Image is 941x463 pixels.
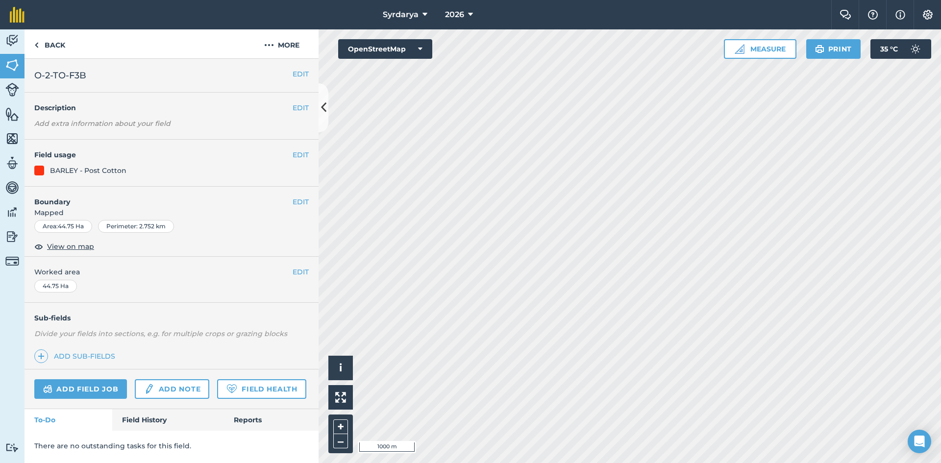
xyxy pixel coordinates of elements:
h4: Sub-fields [25,313,319,323]
p: There are no outstanding tasks for this field. [34,440,309,451]
button: Measure [724,39,796,59]
img: svg+xml;base64,PD94bWwgdmVyc2lvbj0iMS4wIiBlbmNvZGluZz0idXRmLTgiPz4KPCEtLSBHZW5lcmF0b3I6IEFkb2JlIE... [5,180,19,195]
img: svg+xml;base64,PHN2ZyB4bWxucz0iaHR0cDovL3d3dy53My5vcmcvMjAwMC9zdmciIHdpZHRoPSIyMCIgaGVpZ2h0PSIyNC... [264,39,274,51]
div: Area : 44.75 Ha [34,220,92,233]
button: View on map [34,241,94,252]
span: O-2-TO-F3B [34,69,86,82]
div: BARLEY - Post Cotton [50,165,126,176]
button: EDIT [293,267,309,277]
img: svg+xml;base64,PD94bWwgdmVyc2lvbj0iMS4wIiBlbmNvZGluZz0idXRmLTgiPz4KPCEtLSBHZW5lcmF0b3I6IEFkb2JlIE... [5,156,19,171]
img: svg+xml;base64,PHN2ZyB4bWxucz0iaHR0cDovL3d3dy53My5vcmcvMjAwMC9zdmciIHdpZHRoPSIxOSIgaGVpZ2h0PSIyNC... [815,43,824,55]
img: svg+xml;base64,PHN2ZyB4bWxucz0iaHR0cDovL3d3dy53My5vcmcvMjAwMC9zdmciIHdpZHRoPSI1NiIgaGVpZ2h0PSI2MC... [5,107,19,122]
img: Ruler icon [735,44,744,54]
h4: Boundary [25,187,293,207]
button: OpenStreetMap [338,39,432,59]
img: svg+xml;base64,PD94bWwgdmVyc2lvbj0iMS4wIiBlbmNvZGluZz0idXRmLTgiPz4KPCEtLSBHZW5lcmF0b3I6IEFkb2JlIE... [5,254,19,268]
div: Open Intercom Messenger [908,430,931,453]
span: Worked area [34,267,309,277]
em: Divide your fields into sections, e.g. for multiple crops or grazing blocks [34,329,287,338]
img: Two speech bubbles overlapping with the left bubble in the forefront [840,10,851,20]
img: fieldmargin Logo [10,7,25,23]
h4: Field usage [34,149,293,160]
img: Four arrows, one pointing top left, one top right, one bottom right and the last bottom left [335,392,346,403]
a: Reports [224,409,319,431]
a: Add note [135,379,209,399]
span: Syrdarya [383,9,419,21]
a: Field History [112,409,223,431]
button: + [333,419,348,434]
button: EDIT [293,69,309,79]
img: svg+xml;base64,PD94bWwgdmVyc2lvbj0iMS4wIiBlbmNvZGluZz0idXRmLTgiPz4KPCEtLSBHZW5lcmF0b3I6IEFkb2JlIE... [5,83,19,97]
img: svg+xml;base64,PHN2ZyB4bWxucz0iaHR0cDovL3d3dy53My5vcmcvMjAwMC9zdmciIHdpZHRoPSI1NiIgaGVpZ2h0PSI2MC... [5,131,19,146]
h4: Description [34,102,309,113]
img: A question mark icon [867,10,879,20]
span: 35 ° C [880,39,898,59]
em: Add extra information about your field [34,119,171,128]
img: A cog icon [922,10,934,20]
span: i [339,362,342,374]
img: svg+xml;base64,PD94bWwgdmVyc2lvbj0iMS4wIiBlbmNvZGluZz0idXRmLTgiPz4KPCEtLSBHZW5lcmF0b3I6IEFkb2JlIE... [5,33,19,48]
img: svg+xml;base64,PD94bWwgdmVyc2lvbj0iMS4wIiBlbmNvZGluZz0idXRmLTgiPz4KPCEtLSBHZW5lcmF0b3I6IEFkb2JlIE... [5,443,19,452]
a: Back [25,29,75,58]
img: svg+xml;base64,PHN2ZyB4bWxucz0iaHR0cDovL3d3dy53My5vcmcvMjAwMC9zdmciIHdpZHRoPSIxNyIgaGVpZ2h0PSIxNy... [895,9,905,21]
a: Field Health [217,379,306,399]
span: Mapped [25,207,319,218]
button: EDIT [293,149,309,160]
button: 35 °C [870,39,931,59]
a: To-Do [25,409,112,431]
img: svg+xml;base64,PHN2ZyB4bWxucz0iaHR0cDovL3d3dy53My5vcmcvMjAwMC9zdmciIHdpZHRoPSIxOCIgaGVpZ2h0PSIyNC... [34,241,43,252]
img: svg+xml;base64,PHN2ZyB4bWxucz0iaHR0cDovL3d3dy53My5vcmcvMjAwMC9zdmciIHdpZHRoPSI5IiBoZWlnaHQ9IjI0Ii... [34,39,39,51]
img: svg+xml;base64,PHN2ZyB4bWxucz0iaHR0cDovL3d3dy53My5vcmcvMjAwMC9zdmciIHdpZHRoPSIxNCIgaGVpZ2h0PSIyNC... [38,350,45,362]
img: svg+xml;base64,PD94bWwgdmVyc2lvbj0iMS4wIiBlbmNvZGluZz0idXRmLTgiPz4KPCEtLSBHZW5lcmF0b3I6IEFkb2JlIE... [43,383,52,395]
img: svg+xml;base64,PHN2ZyB4bWxucz0iaHR0cDovL3d3dy53My5vcmcvMjAwMC9zdmciIHdpZHRoPSI1NiIgaGVpZ2h0PSI2MC... [5,58,19,73]
button: i [328,356,353,380]
span: View on map [47,241,94,252]
img: svg+xml;base64,PD94bWwgdmVyc2lvbj0iMS4wIiBlbmNvZGluZz0idXRmLTgiPz4KPCEtLSBHZW5lcmF0b3I6IEFkb2JlIE... [144,383,154,395]
div: 44.75 Ha [34,280,77,292]
a: Add field job [34,379,127,399]
img: svg+xml;base64,PD94bWwgdmVyc2lvbj0iMS4wIiBlbmNvZGluZz0idXRmLTgiPz4KPCEtLSBHZW5lcmF0b3I6IEFkb2JlIE... [5,205,19,219]
button: – [333,434,348,448]
div: Perimeter : 2.752 km [98,220,174,233]
button: EDIT [293,102,309,113]
img: svg+xml;base64,PD94bWwgdmVyc2lvbj0iMS4wIiBlbmNvZGluZz0idXRmLTgiPz4KPCEtLSBHZW5lcmF0b3I6IEFkb2JlIE... [5,229,19,244]
button: More [245,29,319,58]
a: Add sub-fields [34,349,119,363]
button: EDIT [293,196,309,207]
span: 2026 [445,9,464,21]
img: svg+xml;base64,PD94bWwgdmVyc2lvbj0iMS4wIiBlbmNvZGluZz0idXRmLTgiPz4KPCEtLSBHZW5lcmF0b3I6IEFkb2JlIE... [906,39,925,59]
button: Print [806,39,861,59]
